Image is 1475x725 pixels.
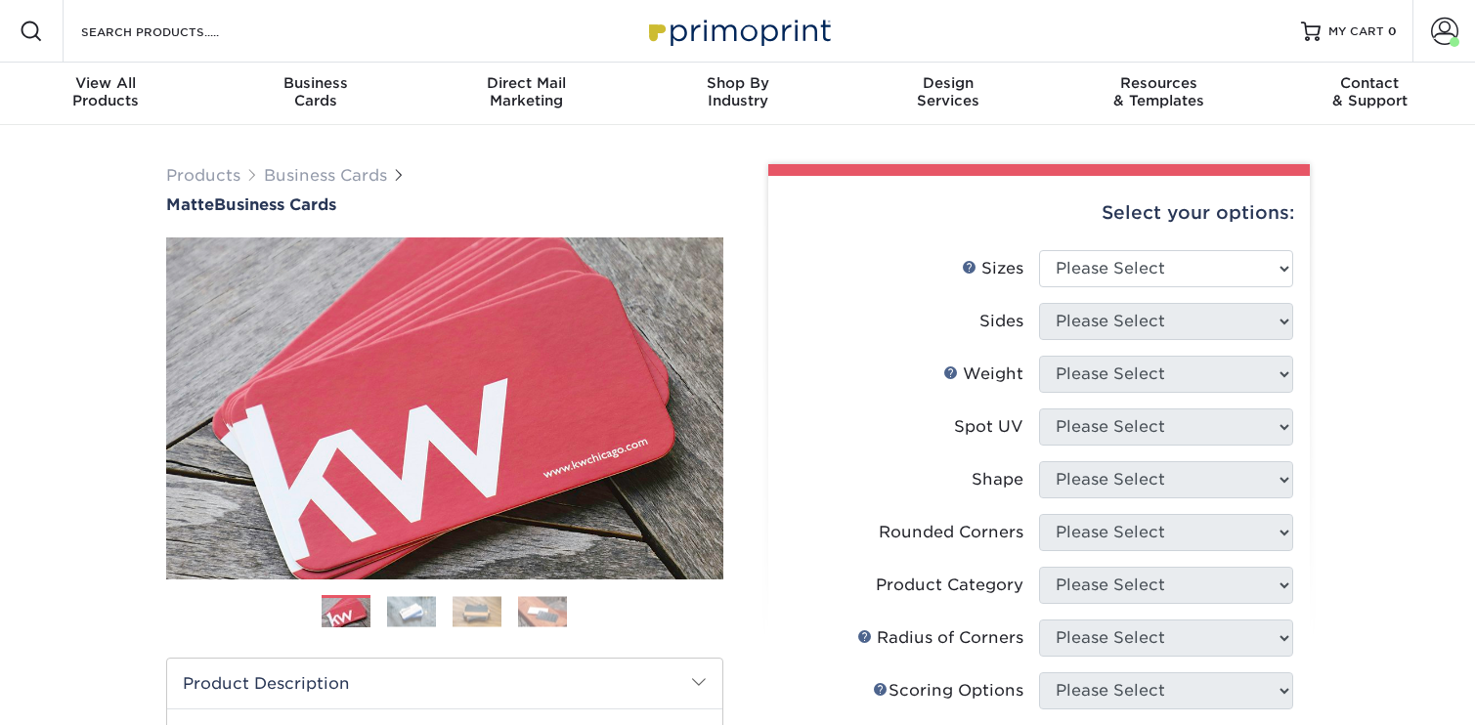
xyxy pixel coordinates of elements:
[979,310,1023,333] div: Sides
[632,74,844,92] span: Shop By
[879,521,1023,544] div: Rounded Corners
[843,74,1054,109] div: Services
[166,130,723,687] img: Matte 01
[876,574,1023,597] div: Product Category
[322,588,370,637] img: Business Cards 01
[166,166,240,185] a: Products
[972,468,1023,491] div: Shape
[857,626,1023,650] div: Radius of Corners
[421,63,632,125] a: Direct MailMarketing
[421,74,632,92] span: Direct Mail
[1388,24,1397,38] span: 0
[518,596,567,626] img: Business Cards 04
[1264,63,1475,125] a: Contact& Support
[1328,23,1384,40] span: MY CART
[843,63,1054,125] a: DesignServices
[211,63,422,125] a: BusinessCards
[166,195,723,214] h1: Business Cards
[1054,74,1265,92] span: Resources
[640,10,836,52] img: Primoprint
[1264,74,1475,109] div: & Support
[843,74,1054,92] span: Design
[421,74,632,109] div: Marketing
[264,166,387,185] a: Business Cards
[211,74,422,92] span: Business
[1054,74,1265,109] div: & Templates
[79,20,270,43] input: SEARCH PRODUCTS.....
[211,74,422,109] div: Cards
[632,63,844,125] a: Shop ByIndustry
[1054,63,1265,125] a: Resources& Templates
[784,176,1294,250] div: Select your options:
[453,596,501,626] img: Business Cards 03
[166,195,723,214] a: MatteBusiness Cards
[943,362,1023,386] div: Weight
[873,679,1023,703] div: Scoring Options
[387,596,436,626] img: Business Cards 02
[632,74,844,109] div: Industry
[954,415,1023,439] div: Spot UV
[1264,74,1475,92] span: Contact
[167,659,722,708] h2: Product Description
[166,195,214,214] span: Matte
[962,257,1023,280] div: Sizes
